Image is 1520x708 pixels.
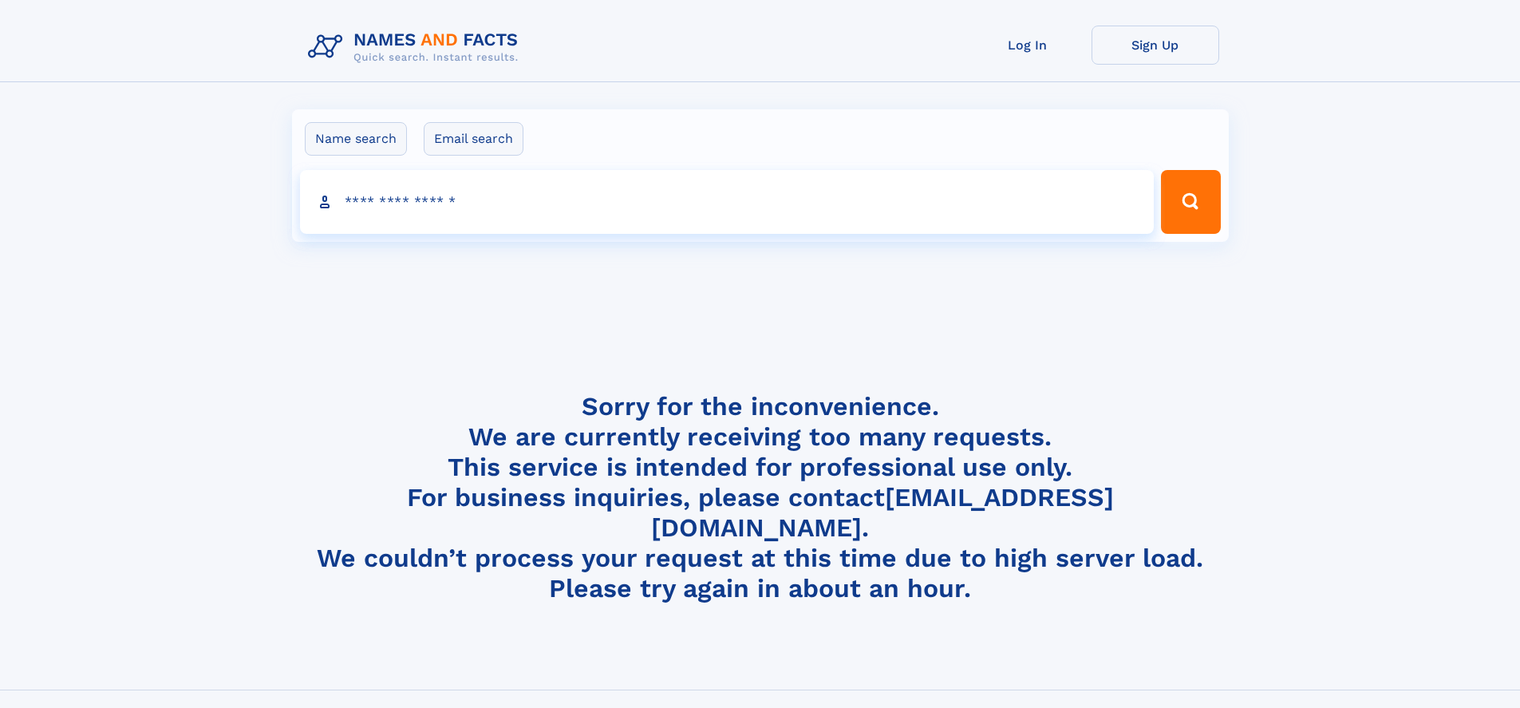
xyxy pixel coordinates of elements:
[300,170,1155,234] input: search input
[651,482,1114,543] a: [EMAIL_ADDRESS][DOMAIN_NAME]
[964,26,1092,65] a: Log In
[424,122,523,156] label: Email search
[305,122,407,156] label: Name search
[1092,26,1219,65] a: Sign Up
[302,391,1219,604] h4: Sorry for the inconvenience. We are currently receiving too many requests. This service is intend...
[302,26,531,69] img: Logo Names and Facts
[1161,170,1220,234] button: Search Button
